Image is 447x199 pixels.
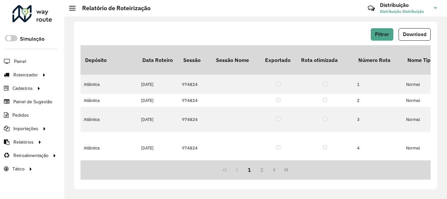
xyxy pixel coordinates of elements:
[80,75,138,94] td: Atlântica
[268,164,280,176] button: Next Page
[179,94,211,107] td: 974824
[138,75,179,94] td: [DATE]
[179,132,211,164] td: 974824
[13,71,38,78] span: Roteirizador
[80,45,138,75] th: Depósito
[80,107,138,132] td: Atlântica
[13,98,52,105] span: Painel de Sugestão
[12,85,33,92] span: Cadastros
[138,132,179,164] td: [DATE]
[211,45,260,75] th: Sessão Nome
[354,75,403,94] td: 1
[354,107,403,132] td: 3
[179,107,211,132] td: 974824
[138,94,179,107] td: [DATE]
[14,58,26,65] span: Painel
[371,28,393,41] button: Filtrar
[296,45,354,75] th: Rota otimizada
[256,164,268,176] button: 2
[364,1,378,15] a: Contato Rápido
[20,35,45,43] label: Simulação
[243,164,256,176] button: 1
[403,31,426,37] span: Download
[138,107,179,132] td: [DATE]
[354,45,403,75] th: Número Rota
[13,152,48,159] span: Retroalimentação
[354,132,403,164] td: 4
[290,2,358,20] div: Críticas? Dúvidas? Elogios? Sugestões? Entre em contato conosco!
[12,166,25,172] span: Tático
[13,139,34,146] span: Relatórios
[280,164,293,176] button: Last Page
[80,132,138,164] td: Atlântica
[375,31,389,37] span: Filtrar
[260,45,296,75] th: Exportado
[399,28,431,41] button: Download
[12,112,29,119] span: Pedidos
[179,45,211,75] th: Sessão
[13,125,38,132] span: Importações
[76,5,151,12] h2: Relatório de Roteirização
[380,9,429,14] span: Distribuição Distribuição
[80,94,138,107] td: Atlântica
[380,2,429,8] h3: Distribuição
[179,75,211,94] td: 974824
[354,94,403,107] td: 2
[138,45,179,75] th: Data Roteiro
